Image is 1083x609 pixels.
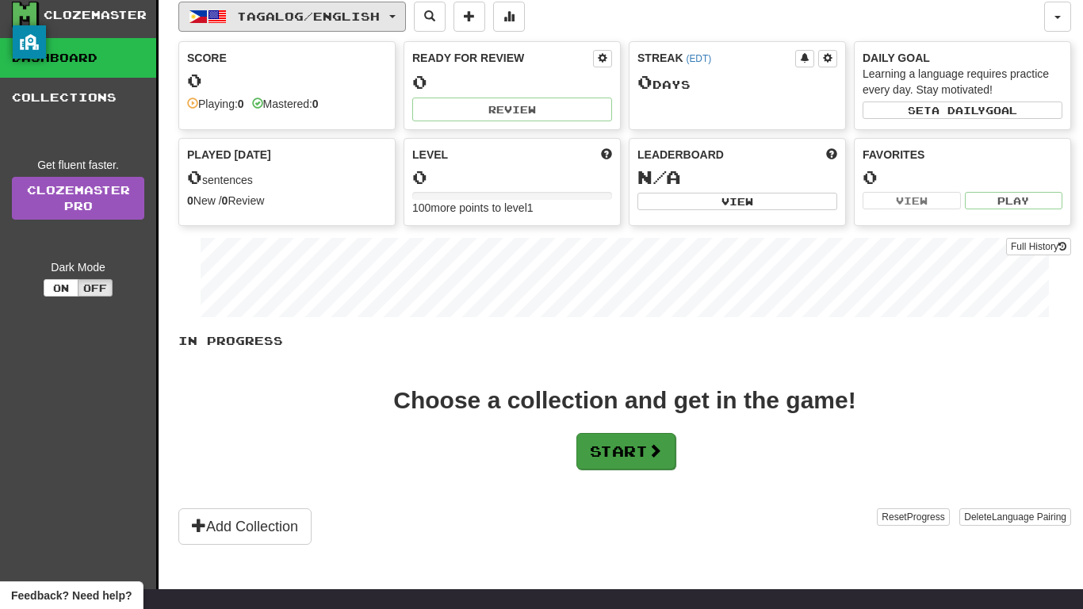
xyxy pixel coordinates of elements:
div: Choose a collection and get in the game! [393,389,855,412]
button: Full History [1006,238,1071,255]
div: Score [187,50,387,66]
div: 0 [412,167,612,187]
div: Dark Mode [12,259,144,275]
button: More stats [493,2,525,32]
button: Tagalog/English [178,2,406,32]
strong: 0 [187,194,193,207]
div: Day s [637,72,837,93]
div: sentences [187,167,387,188]
span: 0 [187,166,202,188]
span: Level [412,147,448,163]
span: Score more points to level up [601,147,612,163]
strong: 0 [238,98,244,110]
p: In Progress [178,333,1071,349]
strong: 0 [312,98,319,110]
span: 0 [637,71,652,93]
strong: 0 [222,194,228,207]
button: ResetProgress [877,508,949,526]
button: Search sentences [414,2,446,32]
div: 0 [863,167,1062,187]
a: ClozemasterPro [12,177,144,220]
button: privacy banner [13,25,46,59]
div: Clozemaster [44,7,147,23]
button: DeleteLanguage Pairing [959,508,1071,526]
div: Learning a language requires practice every day. Stay motivated! [863,66,1062,98]
button: Play [965,192,1063,209]
span: a daily [932,105,985,116]
span: Leaderboard [637,147,724,163]
div: Get fluent faster. [12,157,144,173]
button: On [44,279,78,297]
button: Start [576,433,675,469]
button: View [863,192,961,209]
div: 0 [187,71,387,90]
span: Progress [907,511,945,523]
button: View [637,193,837,210]
div: 100 more points to level 1 [412,200,612,216]
button: Add sentence to collection [453,2,485,32]
div: 0 [412,72,612,92]
div: Ready for Review [412,50,593,66]
button: Add Collection [178,508,312,545]
div: Playing: [187,96,244,112]
div: Mastered: [252,96,319,112]
span: Open feedback widget [11,588,132,603]
span: This week in points, UTC [826,147,837,163]
div: New / Review [187,193,387,209]
div: Favorites [863,147,1062,163]
span: Played [DATE] [187,147,271,163]
button: Seta dailygoal [863,101,1062,119]
span: N/A [637,166,681,188]
div: Daily Goal [863,50,1062,66]
span: Tagalog / English [237,10,380,23]
a: (EDT) [686,53,711,64]
button: Review [412,98,612,121]
span: Language Pairing [992,511,1066,523]
button: Off [78,279,113,297]
div: Streak [637,50,795,66]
